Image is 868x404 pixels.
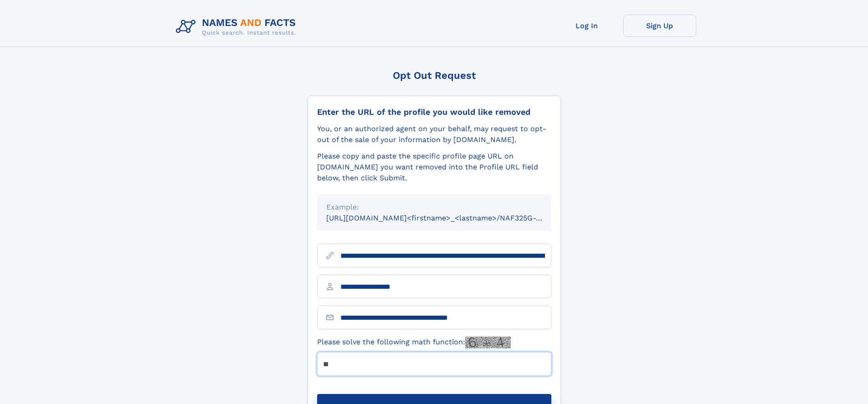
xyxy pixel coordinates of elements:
[317,123,551,145] div: You, or an authorized agent on your behalf, may request to opt-out of the sale of your informatio...
[308,70,561,81] div: Opt Out Request
[317,337,511,348] label: Please solve the following math function:
[550,15,623,37] a: Log In
[317,151,551,184] div: Please copy and paste the specific profile page URL on [DOMAIN_NAME] you want removed into the Pr...
[326,214,569,222] small: [URL][DOMAIN_NAME]<firstname>_<lastname>/NAF325G-xxxxxxxx
[326,202,542,213] div: Example:
[172,15,303,39] img: Logo Names and Facts
[623,15,696,37] a: Sign Up
[317,107,551,117] div: Enter the URL of the profile you would like removed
